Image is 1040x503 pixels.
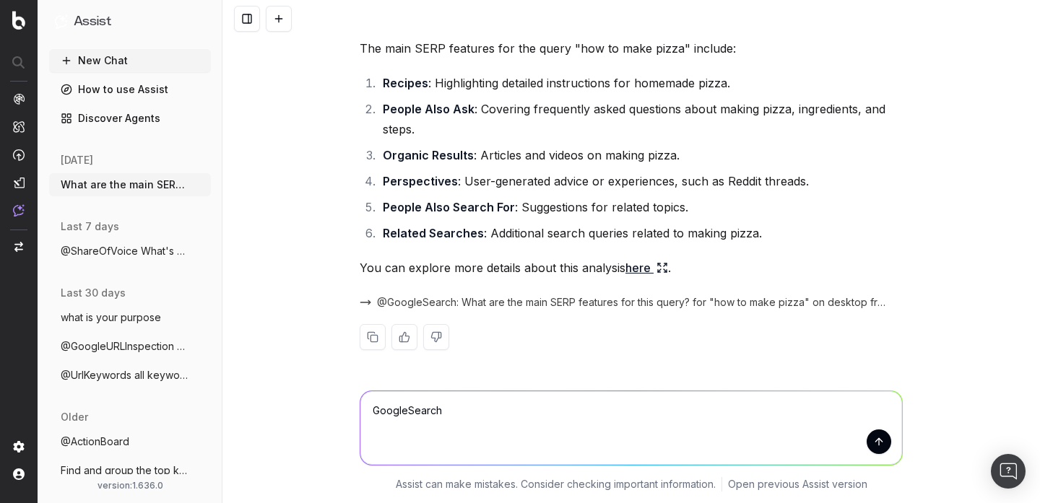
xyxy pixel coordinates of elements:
[383,226,484,240] strong: Related Searches
[383,148,474,162] strong: Organic Results
[49,430,211,453] button: @ActionBoard
[49,78,211,101] a: How to use Assist
[55,14,68,28] img: Assist
[360,38,903,58] p: The main SERP features for the query "how to make pizza" include:
[61,339,188,354] span: @GoogleURLInspection [URL]
[360,258,903,278] p: You can explore more details about this analysis .
[396,477,716,491] p: Assist can make mistakes. Consider checking important information.
[12,11,25,30] img: Botify logo
[61,178,188,192] span: What are the main SERP features for 'how
[13,204,25,216] img: Assist
[61,153,93,167] span: [DATE]
[49,335,211,358] button: @GoogleURLInspection [URL]
[74,12,111,32] h1: Assist
[13,149,25,161] img: Activation
[49,240,211,263] button: @ShareOfVoice What's our share of voice
[61,463,188,478] span: Find and group the top keywords for lol
[61,244,188,258] span: @ShareOfVoice What's our share of voice
[13,93,25,105] img: Analytics
[49,459,211,482] button: Find and group the top keywords for lol
[383,76,428,90] strong: Recipes
[383,174,458,188] strong: Perspectives
[13,121,25,133] img: Intelligence
[383,102,474,116] strong: People Also Ask
[378,197,903,217] li: : Suggestions for related topics.
[991,454,1026,489] div: Open Intercom Messenger
[49,49,211,72] button: New Chat
[61,286,126,300] span: last 30 days
[360,295,903,310] button: @GoogleSearch: What are the main SERP features for this query? for "how to make pizza" on desktop...
[49,306,211,329] button: what is your purpose
[49,107,211,130] a: Discover Agents
[625,258,668,278] a: here
[383,200,515,214] strong: People Also Search For
[13,177,25,188] img: Studio
[378,145,903,165] li: : Articles and videos on making pizza.
[13,468,25,480] img: My account
[61,434,129,449] span: @ActionBoard
[55,480,205,491] div: version: 1.636.0
[360,391,902,465] textarea: GoogleSearch
[61,410,88,424] span: older
[728,477,867,491] a: Open previous Assist version
[13,441,25,452] img: Setting
[378,73,903,93] li: : Highlighting detailed instructions for homemade pizza.
[55,12,205,32] button: Assist
[49,364,211,387] button: @UrlKeywords all keywords for this URL
[377,295,885,310] span: @GoogleSearch: What are the main SERP features for this query? for "how to make pizza" on desktop...
[338,44,352,58] img: Botify assist logo
[61,219,119,234] span: last 7 days
[14,242,23,252] img: Switch project
[378,171,903,191] li: : User-generated advice or experiences, such as Reddit threads.
[61,368,188,382] span: @UrlKeywords all keywords for this URL
[378,223,903,243] li: : Additional search queries related to making pizza.
[49,173,211,196] button: What are the main SERP features for 'how
[378,99,903,139] li: : Covering frequently asked questions about making pizza, ingredients, and steps.
[61,310,161,325] span: what is your purpose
